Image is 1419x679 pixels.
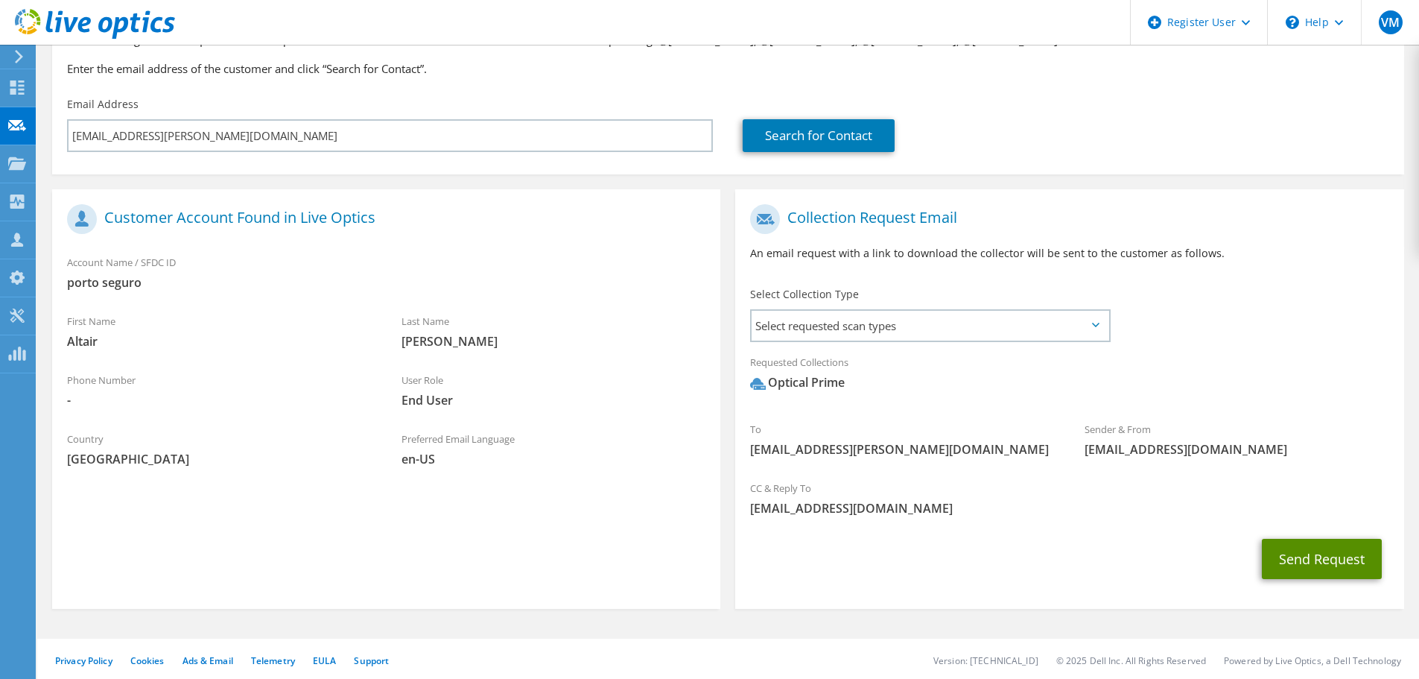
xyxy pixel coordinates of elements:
a: Ads & Email [182,654,233,667]
li: Powered by Live Optics, a Dell Technology [1224,654,1401,667]
div: Sender & From [1070,414,1404,465]
p: An email request with a link to download the collector will be sent to the customer as follows. [750,245,1388,262]
span: [EMAIL_ADDRESS][DOMAIN_NAME] [1085,441,1389,458]
span: Altair [67,333,372,350]
label: Email Address [67,97,139,112]
div: User Role [387,364,721,416]
div: Last Name [387,306,721,357]
h1: Customer Account Found in Live Optics [67,204,698,234]
a: Cookies [130,654,165,667]
a: EULA [313,654,336,667]
div: Country [52,423,387,475]
span: en-US [401,451,706,467]
span: [GEOGRAPHIC_DATA] [67,451,372,467]
div: Phone Number [52,364,387,416]
div: First Name [52,306,387,357]
span: porto seguro [67,274,705,291]
h1: Collection Request Email [750,204,1381,234]
div: Requested Collections [735,347,1403,406]
span: [EMAIL_ADDRESS][DOMAIN_NAME] [750,500,1388,517]
span: Select requested scan types [752,311,1108,341]
div: Preferred Email Language [387,423,721,475]
div: CC & Reply To [735,473,1403,524]
a: Privacy Policy [55,654,112,667]
span: - [67,392,372,408]
li: Version: [TECHNICAL_ID] [933,654,1038,667]
div: Account Name / SFDC ID [52,247,720,298]
a: Search for Contact [743,119,895,152]
h3: Enter the email address of the customer and click “Search for Contact”. [67,60,1389,77]
div: To [735,414,1070,465]
span: [EMAIL_ADDRESS][PERSON_NAME][DOMAIN_NAME] [750,441,1055,458]
span: VM [1379,10,1403,34]
label: Select Collection Type [750,287,859,302]
button: Send Request [1262,539,1382,579]
svg: \n [1286,16,1299,29]
span: [PERSON_NAME] [401,333,706,350]
span: End User [401,392,706,408]
div: Optical Prime [750,374,845,391]
a: Telemetry [251,654,295,667]
li: © 2025 Dell Inc. All Rights Reserved [1056,654,1206,667]
a: Support [354,654,389,667]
